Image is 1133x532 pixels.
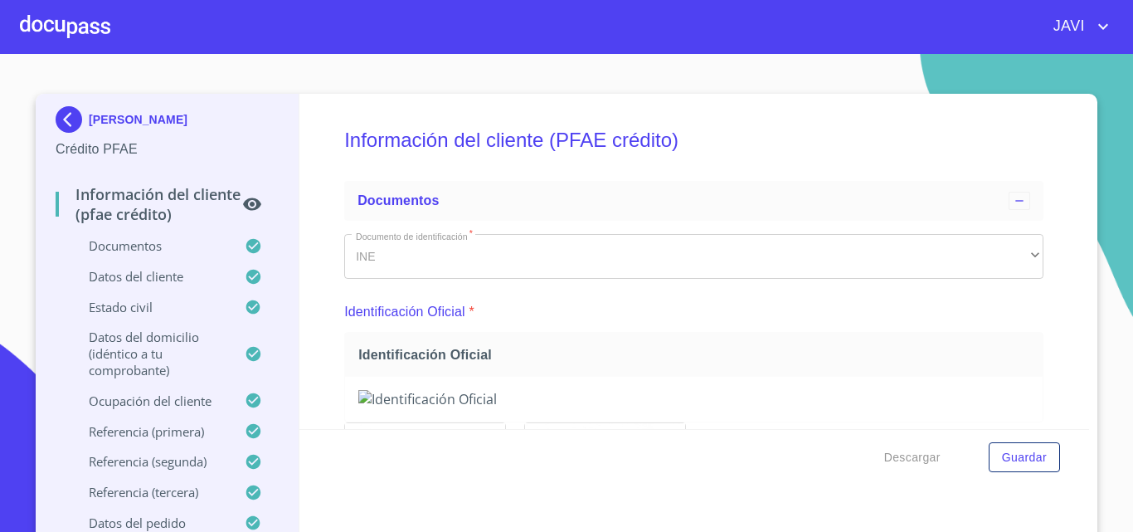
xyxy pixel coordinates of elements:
span: JAVI [1041,13,1093,40]
p: Referencia (segunda) [56,453,245,470]
p: Referencia (primera) [56,423,245,440]
button: Guardar [989,442,1060,473]
button: account of current user [1041,13,1113,40]
p: Identificación Oficial [344,302,465,322]
span: Guardar [1002,447,1047,468]
span: Documentos [357,193,439,207]
p: Ocupación del Cliente [56,393,245,409]
span: Identificación Oficial [358,346,1036,364]
div: Documentos [344,181,1043,221]
p: Datos del cliente [56,268,245,285]
img: Identificación Oficial [358,390,1029,408]
p: Estado Civil [56,299,245,315]
p: Crédito PFAE [56,139,279,159]
span: Descargar [884,447,941,468]
p: Datos del domicilio (idéntico a tu comprobante) [56,329,245,378]
div: [PERSON_NAME] [56,106,279,139]
div: INE [344,234,1043,279]
p: Datos del pedido [56,515,245,531]
img: Docupass spot blue [56,106,89,133]
p: [PERSON_NAME] [89,113,187,126]
img: Identificación Oficial [525,423,685,514]
button: Descargar [878,442,947,473]
p: Información del cliente (PFAE crédito) [56,184,242,224]
p: Documentos [56,237,245,254]
h5: Información del cliente (PFAE crédito) [344,106,1043,174]
p: Referencia (tercera) [56,484,245,500]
